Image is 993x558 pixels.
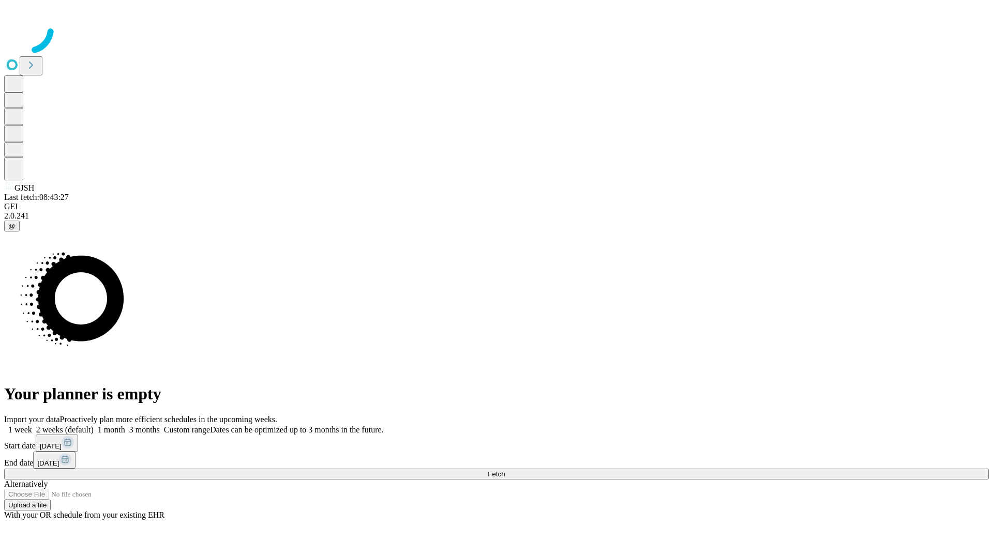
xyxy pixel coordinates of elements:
[164,425,210,434] span: Custom range
[4,469,989,479] button: Fetch
[4,479,48,488] span: Alternatively
[488,470,505,478] span: Fetch
[4,202,989,211] div: GEI
[4,221,20,231] button: @
[8,222,16,230] span: @
[4,384,989,404] h1: Your planner is empty
[36,425,94,434] span: 2 weeks (default)
[4,415,60,424] span: Import your data
[98,425,125,434] span: 1 month
[4,193,69,202] span: Last fetch: 08:43:27
[4,452,989,469] div: End date
[60,415,277,424] span: Proactively plan more efficient schedules in the upcoming weeks.
[8,425,32,434] span: 1 week
[37,459,59,467] span: [DATE]
[14,183,34,192] span: GJSH
[4,510,164,519] span: With your OR schedule from your existing EHR
[33,452,76,469] button: [DATE]
[4,211,989,221] div: 2.0.241
[210,425,383,434] span: Dates can be optimized up to 3 months in the future.
[4,435,989,452] div: Start date
[129,425,160,434] span: 3 months
[36,435,78,452] button: [DATE]
[4,500,51,510] button: Upload a file
[40,442,62,450] span: [DATE]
